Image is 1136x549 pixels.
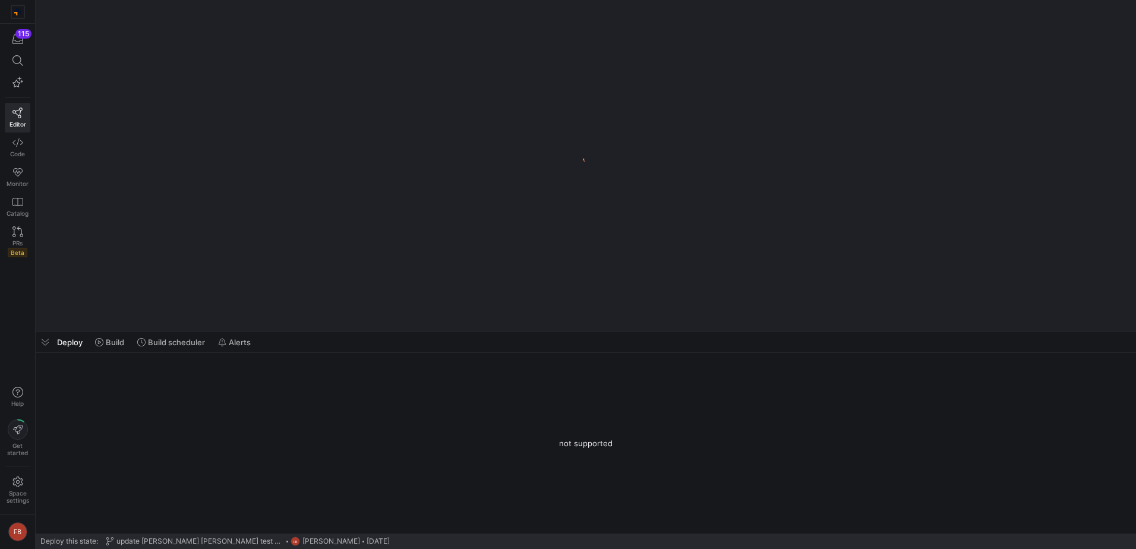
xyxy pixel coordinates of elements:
span: Code [10,150,25,157]
button: update [PERSON_NAME] [PERSON_NAME] test modelFB[PERSON_NAME][DATE] [103,534,393,549]
a: Catalog [5,192,30,222]
span: [DATE] [367,537,390,545]
span: Beta [8,248,27,257]
div: 115 [15,29,31,39]
a: PRsBeta [5,222,30,262]
img: https://storage.googleapis.com/y42-prod-data-exchange/images/RPxujLVyfKs3dYbCaMXym8FJVsr3YB0cxJXX... [12,6,24,18]
img: logo.gif [577,157,595,175]
button: Getstarted [5,415,30,461]
a: Editor [5,103,30,132]
div: not supported [36,353,1136,534]
span: [PERSON_NAME] [302,537,360,545]
button: Build scheduler [132,332,210,352]
span: Deploy this state: [40,537,98,545]
button: Help [5,381,30,412]
span: update [PERSON_NAME] [PERSON_NAME] test model [116,537,284,545]
span: Help [10,400,25,407]
span: Alerts [229,337,251,347]
a: Spacesettings [5,471,30,509]
a: Code [5,132,30,162]
button: Build [90,332,130,352]
span: Space settings [7,490,29,504]
span: Editor [10,121,26,128]
a: Monitor [5,162,30,192]
button: 115 [5,29,30,50]
span: Catalog [7,210,29,217]
a: https://storage.googleapis.com/y42-prod-data-exchange/images/RPxujLVyfKs3dYbCaMXym8FJVsr3YB0cxJXX... [5,2,30,22]
span: Build scheduler [148,337,205,347]
span: Get started [7,442,28,456]
button: FB [5,519,30,544]
div: FB [8,522,27,541]
span: Deploy [57,337,83,347]
span: PRs [12,239,23,247]
div: FB [291,537,300,546]
button: Alerts [213,332,256,352]
span: Build [106,337,124,347]
span: Monitor [7,180,29,187]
